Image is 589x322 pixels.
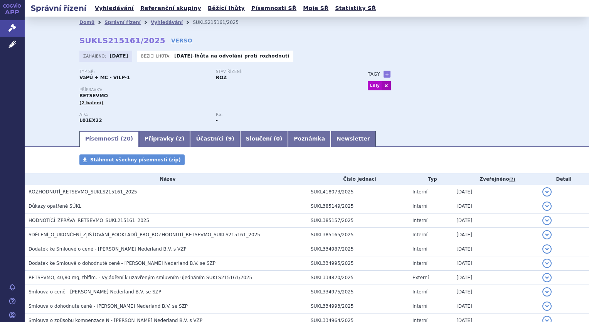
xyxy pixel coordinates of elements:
span: 9 [228,136,232,142]
th: Název [25,173,307,185]
span: 2 [178,136,182,142]
span: Zahájeno: [83,53,108,59]
th: Typ [409,173,453,185]
td: SUKL334995/2025 [307,256,409,271]
h3: Tagy [368,69,380,79]
a: Písemnosti SŘ [249,3,299,14]
span: Dodatek ke Smlouvě o ceně - Eli Lilly Nederland B.V. s VZP [29,246,187,252]
a: Účastníci (9) [190,131,240,147]
strong: [DATE] [174,53,193,59]
span: Interní [412,232,427,237]
p: Stav řízení: [216,69,345,74]
a: Newsletter [331,131,376,147]
strong: SELPERKATINIB [79,118,102,123]
td: [DATE] [453,242,539,256]
span: Stáhnout všechny písemnosti (zip) [90,157,181,163]
a: Moje SŘ [301,3,331,14]
a: Statistiky SŘ [333,3,378,14]
span: Interní [412,203,427,209]
th: Zveřejněno [453,173,539,185]
td: [DATE] [453,285,539,299]
span: Interní [412,189,427,195]
button: detail [542,244,552,254]
button: detail [542,202,552,211]
a: Sloučení (0) [240,131,288,147]
a: Vyhledávání [151,20,183,25]
strong: VaPÚ + MC - VILP-1 [79,75,130,80]
a: VERSO [171,37,192,44]
a: + [384,71,390,78]
li: SUKLS215161/2025 [193,17,249,28]
span: SDĚLENÍ_O_UKONČENÍ_ZJIŠŤOVÁNÍ_PODKLADŮ_PRO_ROZHODNUTÍ_RETSEVMO_SUKLS215161_2025 [29,232,260,237]
span: Důkazy opatřené SÚKL [29,203,81,209]
span: Interní [412,289,427,295]
abbr: (?) [509,177,515,182]
strong: SUKLS215161/2025 [79,36,165,45]
strong: [DATE] [110,53,128,59]
td: SUKL334987/2025 [307,242,409,256]
td: SUKL385157/2025 [307,214,409,228]
button: detail [542,216,552,225]
a: lhůta na odvolání proti rozhodnutí [195,53,289,59]
td: [DATE] [453,185,539,199]
td: SUKL418073/2025 [307,185,409,199]
span: (2 balení) [79,100,104,105]
a: Přípravky (2) [139,131,190,147]
span: 20 [123,136,130,142]
a: Vyhledávání [93,3,136,14]
span: Smlouva o dohodnuté ceně - Eli Lilly Nederland B.V. se SZP [29,303,188,309]
td: SUKL334820/2025 [307,271,409,285]
span: HODNOTÍCÍ_ZPRÁVA_RETSEVMO_SUKL215161_2025 [29,218,149,223]
span: RETSEVMO, 40,80 mg, tblflm. - Vyjádření k uzavřeným smluvním ujednáním SUKLS215161/2025 [29,275,252,280]
strong: ROZ [216,75,227,80]
th: Číslo jednací [307,173,409,185]
a: Správní řízení [104,20,141,25]
p: Přípravky: [79,88,352,92]
h2: Správní řízení [25,3,93,14]
a: Stáhnout všechny písemnosti (zip) [79,154,185,165]
span: Interní [412,261,427,266]
span: Dodatek ke Smlouvě o dohodnuté ceně - Eli Lilly Nederland B.V. se SZP [29,261,215,266]
span: Interní [412,303,427,309]
a: Poznámka [288,131,331,147]
span: Externí [412,275,429,280]
a: Běžící lhůty [205,3,247,14]
td: SUKL334993/2025 [307,299,409,314]
button: detail [542,302,552,311]
button: detail [542,273,552,282]
a: Referenční skupiny [138,3,204,14]
span: Interní [412,246,427,252]
th: Detail [539,173,589,185]
p: ATC: [79,112,208,117]
button: detail [542,259,552,268]
td: SUKL385149/2025 [307,199,409,214]
td: [DATE] [453,214,539,228]
td: [DATE] [453,228,539,242]
span: ROZHODNUTÍ_RETSEVMO_SUKLS215161_2025 [29,189,137,195]
button: detail [542,230,552,239]
td: [DATE] [453,256,539,271]
a: Domů [79,20,94,25]
span: Interní [412,218,427,223]
span: RETSEVMO [79,93,108,98]
p: Typ SŘ: [79,69,208,74]
button: detail [542,187,552,197]
span: 0 [276,136,280,142]
p: - [174,53,289,59]
strong: - [216,118,218,123]
td: SUKL385165/2025 [307,228,409,242]
td: [DATE] [453,271,539,285]
a: Písemnosti (20) [79,131,139,147]
button: detail [542,287,552,297]
td: [DATE] [453,199,539,214]
span: Běžící lhůta: [141,53,172,59]
td: [DATE] [453,299,539,314]
span: Smlouva o ceně - Eli Lilly Nederland B.V. se SZP [29,289,161,295]
a: Lilly [368,81,382,90]
p: RS: [216,112,345,117]
td: SUKL334975/2025 [307,285,409,299]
